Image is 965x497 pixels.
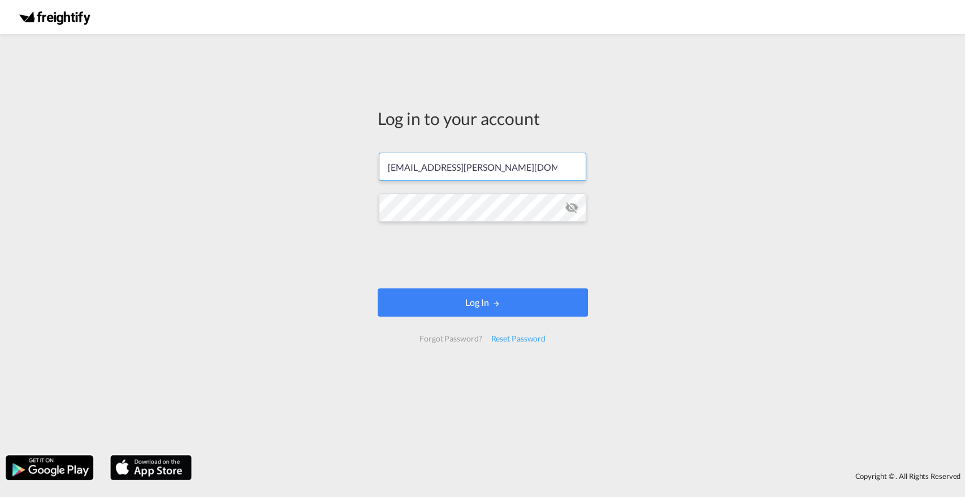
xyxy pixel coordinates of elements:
[397,233,569,277] iframe: reCAPTCHA
[379,153,586,181] input: Enter email/phone number
[5,454,94,481] img: google.png
[378,288,588,317] button: LOGIN
[17,5,93,30] img: 174eade0818d11f0a363573f706af363.png
[565,201,578,214] md-icon: icon-eye-off
[197,466,965,486] div: Copyright © . All Rights Reserved
[486,329,550,349] div: Reset Password
[378,106,588,130] div: Log in to your account
[109,454,193,481] img: apple.png
[415,329,486,349] div: Forgot Password?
